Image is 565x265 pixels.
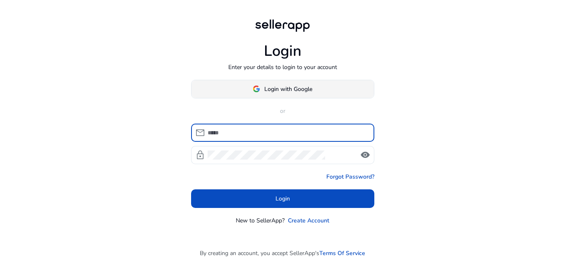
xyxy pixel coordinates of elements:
[264,85,312,93] span: Login with Google
[326,172,374,181] a: Forgot Password?
[236,216,285,225] p: New to SellerApp?
[288,216,329,225] a: Create Account
[253,85,260,93] img: google-logo.svg
[275,194,290,203] span: Login
[191,107,374,115] p: or
[264,42,302,60] h1: Login
[228,63,337,72] p: Enter your details to login to your account
[195,128,205,138] span: mail
[191,80,374,98] button: Login with Google
[195,150,205,160] span: lock
[191,189,374,208] button: Login
[319,249,365,258] a: Terms Of Service
[360,150,370,160] span: visibility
